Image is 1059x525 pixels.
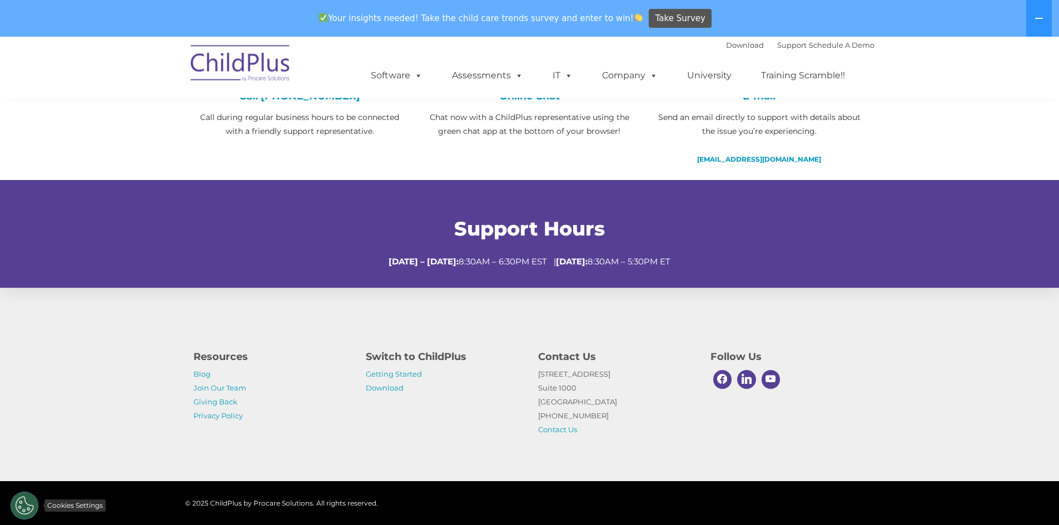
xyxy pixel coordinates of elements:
[423,111,636,138] p: Chat now with a ChildPlus representative using the green chat app at the bottom of your browser!
[697,155,821,163] a: [EMAIL_ADDRESS][DOMAIN_NAME]
[11,492,38,519] button: Cookies Settings
[185,37,296,93] img: ChildPlus by Procare Solutions
[538,367,694,437] p: [STREET_ADDRESS] Suite 1000 [GEOGRAPHIC_DATA] [PHONE_NUMBER]
[556,256,588,267] strong: [DATE]:
[389,256,670,267] span: 8:30AM – 6:30PM EST | 8:30AM – 5:30PM ET
[710,349,866,364] h4: Follow Us
[809,41,874,49] a: Schedule A Demo
[649,9,712,28] a: Take Survey
[591,64,669,87] a: Company
[315,7,648,29] span: Your insights needed! Take the child care trends survey and enter to win!
[193,397,237,406] a: Giving Back
[366,349,521,364] h4: Switch to ChildPlus
[676,64,743,87] a: University
[538,349,694,364] h4: Contact Us
[389,256,459,267] strong: [DATE] – [DATE]:
[538,425,577,434] a: Contact Us
[366,369,422,378] a: Getting Started
[193,111,406,138] p: Call during regular business hours to be connected with a friendly support representative.
[193,349,349,364] h4: Resources
[185,499,378,507] span: © 2025 ChildPlus by Procare Solutions. All rights reserved.
[193,411,243,420] a: Privacy Policy
[653,111,866,138] p: Send an email directly to support with details about the issue you’re experiencing.
[319,13,327,22] img: ✅
[634,13,643,22] img: 👏
[759,367,783,392] a: Youtube
[750,64,856,87] a: Training Scramble!!
[726,41,764,49] a: Download
[360,64,434,87] a: Software
[710,367,735,392] a: Facebook
[726,41,874,49] font: |
[777,41,807,49] a: Support
[193,369,211,378] a: Blog
[441,64,534,87] a: Assessments
[454,217,605,241] span: Support Hours
[366,383,404,392] a: Download
[193,383,246,392] a: Join Our Team
[655,9,705,28] span: Take Survey
[734,367,759,392] a: Linkedin
[541,64,584,87] a: IT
